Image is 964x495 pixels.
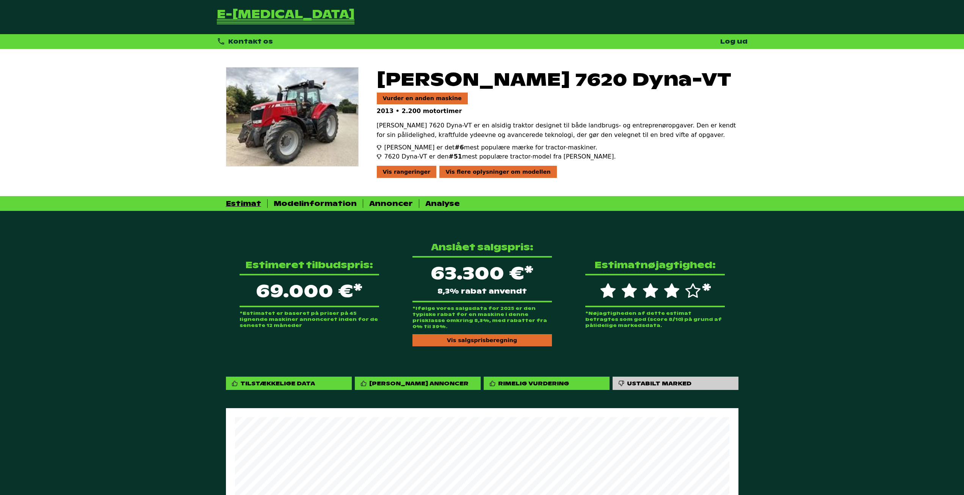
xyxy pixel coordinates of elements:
[484,377,610,390] div: Rimelig vurdering
[377,67,731,91] span: [PERSON_NAME] 7620 Dyna-VT
[377,121,738,140] p: [PERSON_NAME] 7620 Dyna-VT er en alsidig traktor designet til både landbrugs- og entreprenøropgav...
[412,256,552,302] div: 63.300 €*
[448,153,462,160] span: #51
[613,377,738,390] div: Ustabilt marked
[720,38,748,46] a: Log ud
[240,380,315,387] div: Tilstækkelige data
[274,199,357,208] div: Modelinformation
[384,152,616,161] span: 7620 Dyna-VT er den mest populære tractor-model fra [PERSON_NAME].
[369,380,469,387] div: [PERSON_NAME] annoncer
[226,377,352,390] div: Tilstækkelige data
[455,144,464,151] span: #6
[240,259,379,271] p: Estimeret tilbudspris:
[240,274,379,307] p: 69.000 €*
[240,310,379,328] p: *Estimatet er baseret på priser på 45 lignende maskiner annonceret inden for de seneste 12 måneder
[377,93,468,104] a: Vurder en anden maskine
[437,288,527,295] span: 8,3% rabat anvendt
[412,241,552,253] p: Anslået salgspris:
[377,107,738,115] p: 2013 • 2.200 motortimer
[627,380,691,387] div: Ustabilt marked
[217,37,273,46] div: Kontakt os
[384,143,597,152] span: [PERSON_NAME] er det mest populære mærke for tractor-maskiner.
[226,68,358,166] img: Massey Ferguson 7620 Dyna-VT Exclusive
[217,9,354,25] a: Tilbage til forsiden
[355,377,481,390] div: Nye annoncer
[585,310,725,328] p: *Nøjagtigheden af dette estimat betragtes som god (score 8/10) på grund af pålidelige markedsdata.
[585,259,725,271] p: Estimatnøjagtighed:
[498,380,569,387] div: Rimelig vurdering
[439,166,556,178] div: Vis flere oplysninger om modellen
[412,305,552,330] p: *Ifølge vores salgsdata for 2025 er den typiske rabat for en maskine i denne prisklasse omkring 8...
[377,166,437,178] div: Vis rangeringer
[369,199,413,208] div: Annoncer
[412,334,552,346] div: Vis salgsprisberegning
[228,38,273,46] span: Kontakt os
[226,199,261,208] div: Estimat
[425,199,460,208] div: Analyse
